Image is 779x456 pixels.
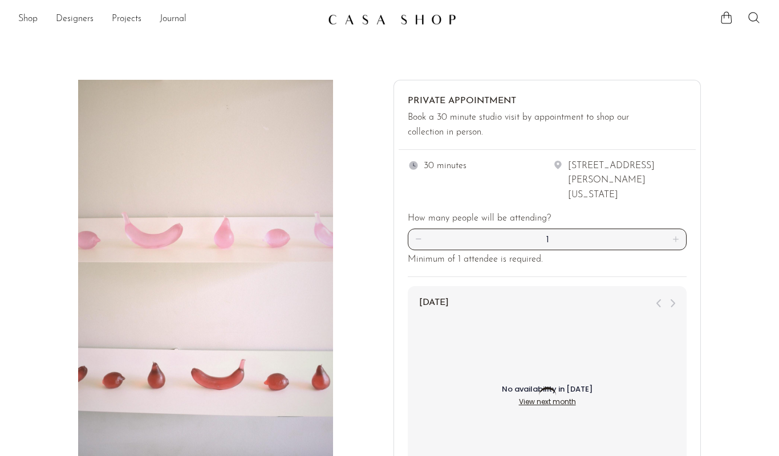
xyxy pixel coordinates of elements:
div: Private Appointment [408,94,516,109]
ul: NEW HEADER MENU [18,10,319,29]
a: Shop [18,12,38,27]
a: Projects [112,12,141,27]
nav: Desktop navigation [18,10,319,29]
div: Book a 30 minute studio visit by appointment to shop our collection in person. [408,111,660,140]
a: Journal [160,12,186,27]
div: How many people will be attending? [408,211,687,226]
div: [DATE] [415,293,680,313]
div: [STREET_ADDRESS][PERSON_NAME][US_STATE] [568,159,687,203]
a: Designers [56,12,94,27]
div: 30 minutes [424,159,466,174]
div: Minimum of 1 attendee is required. [408,253,687,267]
